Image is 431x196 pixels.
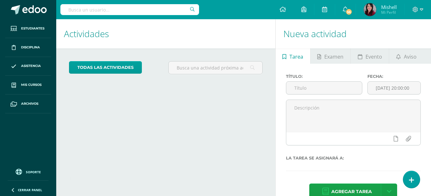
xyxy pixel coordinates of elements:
[5,38,51,57] a: Disciplina
[26,170,41,174] span: Soporte
[169,61,262,74] input: Busca una actividad próxima aquí...
[345,8,352,15] span: 56
[368,82,420,94] input: Fecha de entrega
[367,74,421,79] label: Fecha:
[366,49,382,64] span: Evento
[351,48,389,64] a: Evento
[64,19,268,48] h1: Actividades
[289,49,303,64] span: Tarea
[60,4,199,15] input: Busca un usuario...
[21,101,38,106] span: Archivos
[311,48,350,64] a: Examen
[21,26,44,31] span: Estudiantes
[5,19,51,38] a: Estudiantes
[381,10,397,15] span: Mi Perfil
[286,82,362,94] input: Título
[286,74,363,79] label: Título:
[381,4,397,10] span: Mishell
[18,188,42,192] span: Cerrar panel
[69,61,142,74] a: todas las Actividades
[364,3,376,16] img: cbe9f6b4582f730b6d53534ef3a95a26.png
[5,57,51,76] a: Asistencia
[21,63,41,69] span: Asistencia
[324,49,343,64] span: Examen
[404,49,417,64] span: Aviso
[5,76,51,94] a: Mis cursos
[276,48,310,64] a: Tarea
[389,48,423,64] a: Aviso
[8,167,49,176] a: Soporte
[283,19,423,48] h1: Nueva actividad
[286,156,421,160] label: La tarea se asignará a:
[5,94,51,113] a: Archivos
[21,45,40,50] span: Disciplina
[21,82,42,87] span: Mis cursos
